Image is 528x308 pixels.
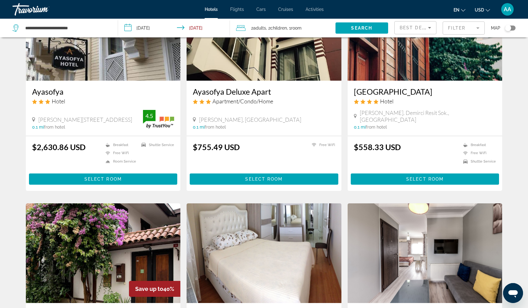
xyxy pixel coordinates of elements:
ins: $2,630.86 USD [32,142,86,152]
span: 0.1 mi [354,125,366,130]
span: Search [351,26,372,31]
span: Room [291,26,302,31]
img: Hotel image [26,203,181,303]
button: Check-in date: Oct 26, 2025 Check-out date: Nov 1, 2025 [118,19,230,37]
button: User Menu [499,3,516,16]
a: Select Room [190,175,338,182]
li: Free WiFi [460,151,496,156]
img: Hotel image [348,203,502,303]
span: Adults [253,26,266,31]
div: 4.5 [143,112,155,120]
button: Toggle map [500,25,516,31]
li: Free WiFi [102,151,138,156]
iframe: Кнопка запуска окна обмена сообщениями [503,283,523,303]
span: [PERSON_NAME][STREET_ADDRESS] [38,116,132,123]
div: 3 star Apartment [193,98,335,105]
button: Change currency [475,5,490,14]
span: [PERSON_NAME], [GEOGRAPHIC_DATA] [199,116,301,123]
ins: $755.49 USD [193,142,240,152]
li: Room Service [102,159,138,164]
span: Select Room [84,177,122,182]
a: Activities [306,7,324,12]
button: Travelers: 2 adults, 2 children [230,19,335,37]
a: Ayasofya Deluxe Apart [193,87,335,96]
span: Hotel [380,98,393,105]
mat-select: Sort by [400,24,431,31]
button: Search [335,22,388,34]
span: Save up to [135,286,163,292]
ins: $558.33 USD [354,142,401,152]
a: Travorium [12,1,75,17]
span: Map [491,24,500,32]
a: Ayasofya [32,87,174,96]
li: Breakfast [460,142,496,148]
span: USD [475,7,484,12]
span: from hotel [44,125,65,130]
span: , 1 [287,24,302,32]
span: 0.1 mi [32,125,44,130]
span: 0.1 mi [193,125,205,130]
span: Hotel [52,98,65,105]
a: Cars [256,7,266,12]
a: Flights [230,7,244,12]
span: from hotel [366,125,387,130]
button: Change language [454,5,465,14]
li: Shuttle Service [138,142,174,148]
li: Shuttle Service [460,159,496,164]
li: Free WiFi [309,142,335,148]
a: Cruises [278,7,293,12]
a: Select Room [29,175,178,182]
span: from hotel [205,125,226,130]
a: Hotels [205,7,218,12]
a: Select Room [351,175,499,182]
span: en [454,7,459,12]
div: 4 star Hotel [354,98,496,105]
a: [GEOGRAPHIC_DATA] [354,87,496,96]
span: , 2 [266,24,287,32]
li: Breakfast [102,142,138,148]
span: 2 [251,24,266,32]
div: 3 star Hotel [32,98,174,105]
div: 40% [129,281,180,297]
button: Filter [443,21,485,35]
button: Select Room [29,173,178,185]
span: Select Room [406,177,444,182]
img: Hotel image [187,203,341,303]
img: trustyou-badge.svg [143,110,174,128]
button: Select Room [190,173,338,185]
span: Apartment/Condo/Home [212,98,273,105]
span: Best Deals [400,25,432,30]
span: AA [504,6,511,12]
span: [PERSON_NAME]. Demirci Resit Sok., [GEOGRAPHIC_DATA] [360,109,496,123]
span: Select Room [245,177,283,182]
button: Select Room [351,173,499,185]
span: Children [270,26,287,31]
